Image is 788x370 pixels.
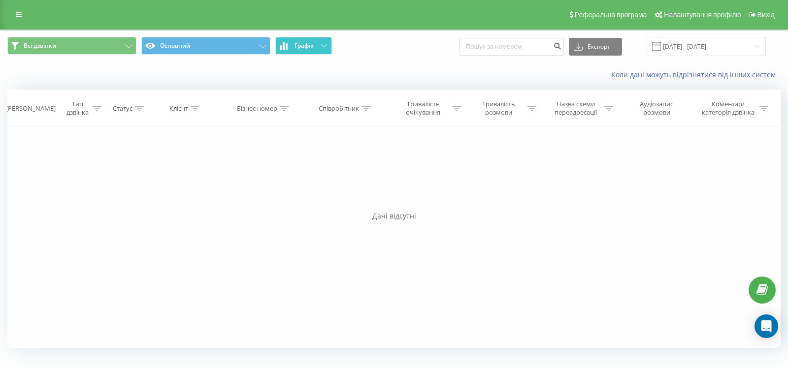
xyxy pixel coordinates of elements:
a: Коли дані можуть відрізнятися вiд інших систем [611,70,781,79]
div: Тип дзвінка [65,100,90,117]
div: Дані відсутні [7,211,781,221]
div: Назва схеми переадресації [549,100,602,117]
input: Пошук за номером [460,38,564,56]
span: Вихід [757,11,775,19]
span: Реферальна програма [575,11,647,19]
div: [PERSON_NAME] [6,104,56,113]
button: Всі дзвінки [7,37,136,55]
span: Всі дзвінки [24,42,56,50]
div: Тривалість очікування [397,100,450,117]
div: Тривалість розмови [472,100,525,117]
div: Співробітник [319,104,359,113]
span: Графік [295,42,314,49]
div: Бізнес номер [237,104,277,113]
div: Статус [113,104,132,113]
div: Аудіозапис розмови [626,100,687,117]
button: Графік [275,37,332,55]
div: Коментар/категорія дзвінка [699,100,757,117]
button: Експорт [569,38,622,56]
div: Open Intercom Messenger [755,314,778,338]
div: Клієнт [169,104,188,113]
button: Основний [141,37,270,55]
span: Налаштування профілю [664,11,741,19]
